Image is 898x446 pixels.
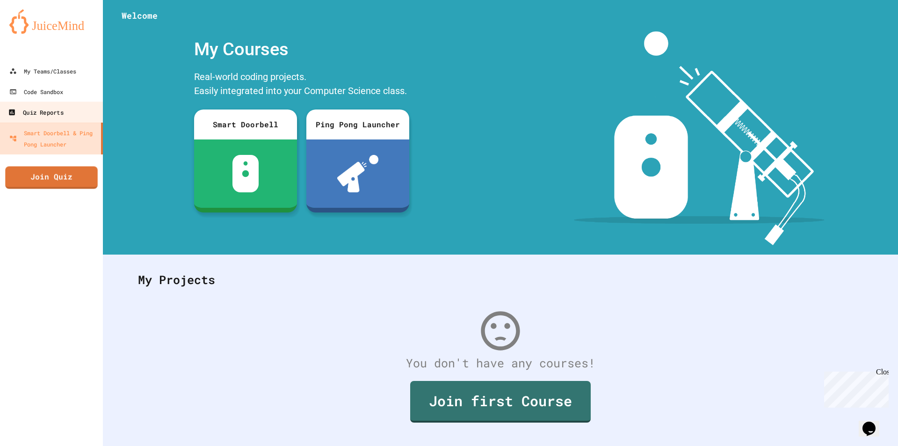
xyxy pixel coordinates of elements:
div: Quiz Reports [8,107,63,118]
div: Ping Pong Launcher [306,110,409,139]
div: Code Sandbox [9,86,63,97]
div: My Courses [189,31,414,67]
div: You don't have any courses! [129,354,872,372]
img: sdb-white.svg [232,155,259,192]
a: Join Quiz [5,166,97,189]
a: Join first Course [410,381,591,423]
iframe: chat widget [820,368,889,408]
div: Smart Doorbell & Ping Pong Launcher [9,127,97,150]
div: My Teams/Classes [9,66,76,77]
img: ppl-with-ball.png [337,155,379,192]
img: banner-image-my-projects.png [574,31,825,245]
iframe: chat widget [859,409,889,437]
div: Real-world coding projects. Easily integrated into your Computer Science class. [189,67,414,102]
img: logo-orange.svg [9,9,94,34]
div: Smart Doorbell [194,110,297,139]
div: Chat with us now!Close [4,4,65,59]
div: My Projects [129,262,872,298]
